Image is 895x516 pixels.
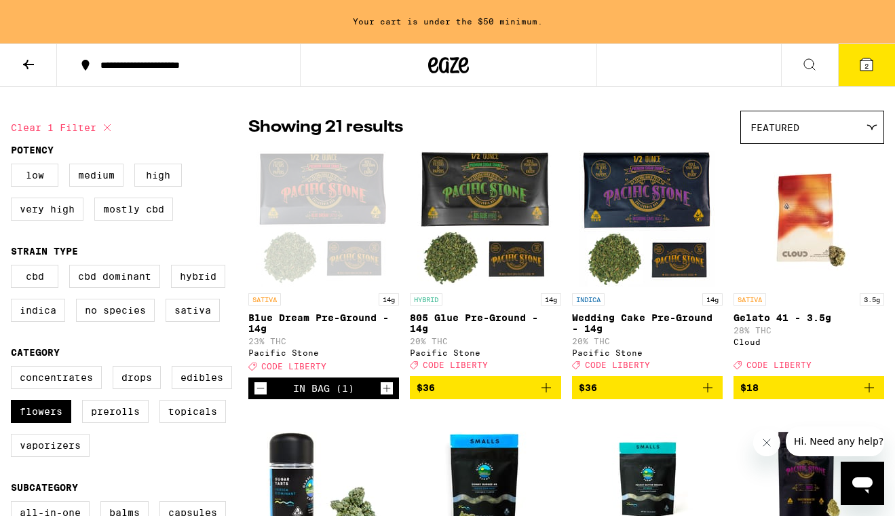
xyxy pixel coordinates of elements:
button: 2 [838,44,895,86]
legend: Potency [11,145,54,155]
label: Flowers [11,400,71,423]
label: CBD [11,265,58,288]
label: No Species [76,299,155,322]
legend: Category [11,347,60,358]
p: Blue Dream Pre-Ground - 14g [248,312,399,334]
a: Open page for Blue Dream Pre-Ground - 14g from Pacific Stone [248,151,399,377]
p: Wedding Cake Pre-Ground - 14g [572,312,723,334]
p: 20% THC [410,337,560,346]
span: CODE LIBERTY [261,362,326,371]
label: High [134,164,182,187]
label: Topicals [159,400,226,423]
div: Pacific Stone [410,348,560,357]
button: Add to bag [734,376,884,399]
button: Decrement [254,382,267,395]
label: Vaporizers [11,434,90,457]
p: SATIVA [734,293,766,306]
label: Hybrid [171,265,225,288]
label: Mostly CBD [94,198,173,221]
a: Open page for 805 Glue Pre-Ground - 14g from Pacific Stone [410,151,560,376]
label: Concentrates [11,366,102,389]
span: CODE LIBERTY [423,361,488,369]
p: 805 Glue Pre-Ground - 14g [410,312,560,334]
label: Edibles [172,366,232,389]
span: $36 [417,382,435,393]
button: Increment [380,382,394,395]
span: Featured [750,122,799,133]
img: Pacific Stone - Wedding Cake Pre-Ground - 14g [579,151,715,287]
a: Open page for Gelato 41 - 3.5g from Cloud [734,151,884,376]
label: Very High [11,198,83,221]
span: $18 [740,382,759,393]
p: 14g [379,293,399,306]
div: Pacific Stone [248,348,399,357]
p: 14g [541,293,561,306]
div: Cloud [734,337,884,346]
p: Showing 21 results [248,116,403,139]
p: 20% THC [572,337,723,346]
p: 23% THC [248,337,399,346]
p: SATIVA [248,293,281,306]
div: In Bag (1) [293,383,354,394]
label: Indica [11,299,65,322]
span: CODE LIBERTY [585,361,650,369]
button: Add to bag [572,376,723,399]
span: $36 [579,382,597,393]
label: Drops [113,366,161,389]
p: INDICA [572,293,605,306]
p: 14g [702,293,723,306]
iframe: Message from company [786,426,884,456]
button: Clear 1 filter [11,111,115,145]
p: Gelato 41 - 3.5g [734,312,884,323]
label: Prerolls [82,400,149,423]
img: Cloud - Gelato 41 - 3.5g [741,151,877,287]
button: Add to bag [410,376,560,399]
iframe: Close message [753,429,780,456]
p: 3.5g [860,293,884,306]
legend: Strain Type [11,246,78,257]
span: CODE LIBERTY [746,361,812,369]
label: Medium [69,164,123,187]
legend: Subcategory [11,482,78,493]
p: 28% THC [734,326,884,335]
p: HYBRID [410,293,442,306]
label: Sativa [166,299,220,322]
div: Pacific Stone [572,348,723,357]
label: Low [11,164,58,187]
span: 2 [864,62,869,70]
a: Open page for Wedding Cake Pre-Ground - 14g from Pacific Stone [572,151,723,376]
img: Pacific Stone - 805 Glue Pre-Ground - 14g [417,151,553,287]
label: CBD Dominant [69,265,160,288]
iframe: Button to launch messaging window [841,462,884,505]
